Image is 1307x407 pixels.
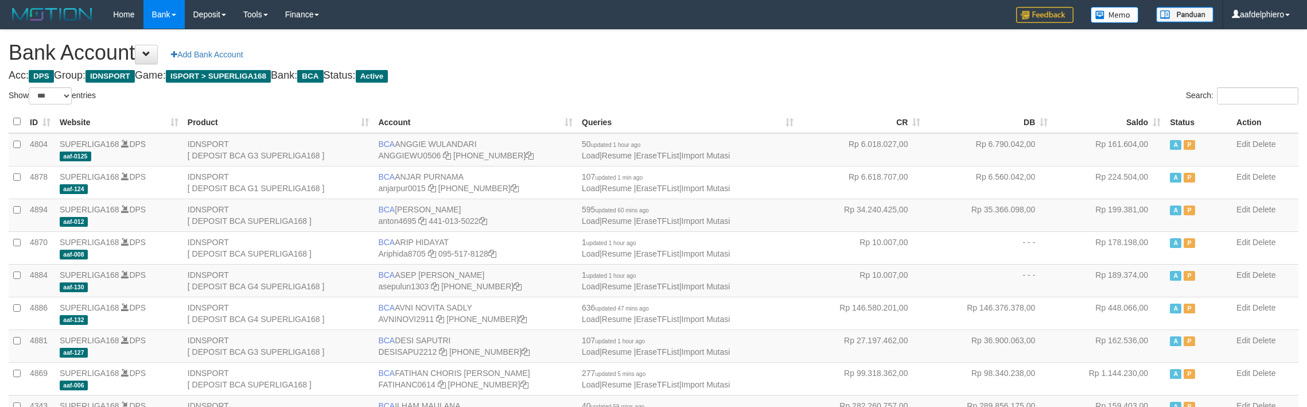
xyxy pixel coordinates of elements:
td: Rp 161.604,00 [1052,133,1165,166]
td: Rp 27.197.462,00 [798,330,925,362]
h1: Bank Account [9,41,1298,64]
span: Paused [1184,304,1195,313]
a: Copy 4062280135 to clipboard [519,315,527,324]
td: DPS [55,362,183,395]
td: IDNSPORT [ DEPOSIT BCA G1 SUPERLIGA168 ] [183,166,374,199]
span: updated 47 mins ago [595,305,648,312]
a: EraseTFList [636,315,679,324]
a: SUPERLIGA168 [60,270,119,280]
span: | | | [582,205,730,226]
h4: Acc: Group: Game: Bank: Status: [9,70,1298,82]
a: Edit [1236,139,1250,149]
td: 4881 [25,330,55,362]
a: Ariphida8705 [378,249,426,258]
a: Load [582,184,600,193]
a: EraseTFList [636,216,679,226]
a: Copy 4062280453 to clipboard [522,347,530,356]
span: Active [1170,304,1181,313]
td: ANJAR PURNAMA [PHONE_NUMBER] [374,166,577,199]
img: MOTION_logo.png [9,6,96,23]
a: Edit [1236,270,1250,280]
span: BCA [378,205,395,214]
span: 107 [582,336,645,345]
td: Rp 448.066,00 [1052,297,1165,330]
a: EraseTFList [636,184,679,193]
span: Active [1170,271,1181,281]
span: BCA [378,238,395,247]
a: Delete [1252,205,1275,214]
span: Active [1170,238,1181,248]
span: Paused [1184,173,1195,183]
label: Search: [1186,87,1298,104]
a: Delete [1252,172,1275,181]
span: aaf-130 [60,282,88,292]
span: aaf-132 [60,315,88,325]
span: ISPORT > SUPERLIGA168 [166,70,271,83]
a: Delete [1252,270,1275,280]
a: anton4695 [378,216,416,226]
a: SUPERLIGA168 [60,369,119,378]
span: 50 [582,139,640,149]
span: Active [1170,173,1181,183]
a: SUPERLIGA168 [60,205,119,214]
a: Delete [1252,369,1275,378]
td: 4870 [25,231,55,264]
a: Import Mutasi [682,380,730,389]
a: Copy 4062281727 to clipboard [520,380,528,389]
a: Resume [602,315,632,324]
a: Import Mutasi [682,184,730,193]
td: Rp 146.376.378,00 [925,297,1052,330]
span: Active [356,70,388,83]
a: FATIHANC0614 [378,380,435,389]
a: Add Bank Account [164,45,250,64]
td: IDNSPORT [ DEPOSIT BCA G4 SUPERLIGA168 ] [183,297,374,330]
td: Rp 98.340.238,00 [925,362,1052,395]
th: Action [1232,111,1298,133]
td: Rp 6.018.027,00 [798,133,925,166]
td: Rp 99.318.362,00 [798,362,925,395]
a: SUPERLIGA168 [60,303,119,312]
a: SUPERLIGA168 [60,336,119,345]
td: FATIHAN CHORIS [PERSON_NAME] [PHONE_NUMBER] [374,362,577,395]
a: DESISAPU2212 [378,347,437,356]
a: Edit [1236,205,1250,214]
td: 4878 [25,166,55,199]
a: Resume [602,249,632,258]
td: ASEP [PERSON_NAME] [PHONE_NUMBER] [374,264,577,297]
a: Copy anton4695 to clipboard [418,216,426,226]
span: BCA [297,70,323,83]
a: Resume [602,184,632,193]
a: SUPERLIGA168 [60,238,119,247]
span: BCA [378,172,395,181]
td: DPS [55,231,183,264]
span: Active [1170,140,1181,150]
span: 277 [582,369,645,378]
span: updated 60 mins ago [595,207,648,214]
span: Active [1170,206,1181,215]
td: Rp 6.618.707,00 [798,166,925,199]
td: 4884 [25,264,55,297]
td: DPS [55,297,183,330]
a: Resume [602,380,632,389]
th: Status [1165,111,1232,133]
td: IDNSPORT [ DEPOSIT BCA G4 SUPERLIGA168 ] [183,264,374,297]
th: CR: activate to sort column ascending [798,111,925,133]
span: | | | [582,303,730,324]
span: updated 1 hour ago [595,338,645,344]
a: Load [582,249,600,258]
span: aaf-006 [60,381,88,390]
a: anjarpur0015 [378,184,426,193]
a: Delete [1252,303,1275,312]
td: IDNSPORT [ DEPOSIT BCA SUPERLIGA168 ] [183,199,374,231]
a: Copy 4410135022 to clipboard [479,216,487,226]
td: Rp 6.560.042,00 [925,166,1052,199]
td: 4894 [25,199,55,231]
input: Search: [1217,87,1298,104]
a: Edit [1236,172,1250,181]
span: IDNSPORT [85,70,135,83]
span: aaf-124 [60,184,88,194]
a: SUPERLIGA168 [60,139,119,149]
span: Paused [1184,369,1195,379]
td: DPS [55,199,183,231]
th: Queries: activate to sort column ascending [577,111,798,133]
